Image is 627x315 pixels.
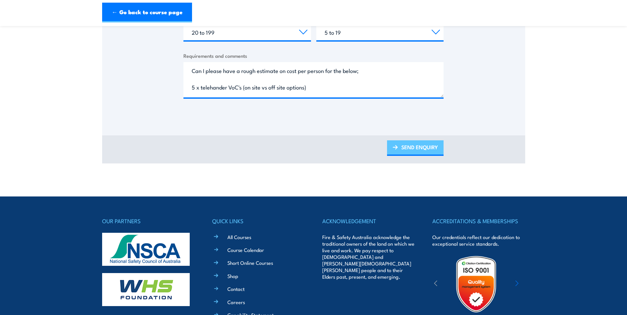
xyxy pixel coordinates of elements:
a: Short Online Courses [227,259,273,266]
a: All Courses [227,233,251,240]
textarea: Can I please have a rough estimate on cost per person for the below; 5 x telehander VoC's (on sit... [183,62,444,97]
a: Course Calendar [227,246,264,253]
p: Fire & Safety Australia acknowledge the traditional owners of the land on which we live and work.... [322,234,415,280]
a: ← Go back to course page [102,3,192,22]
label: Requirements and comments [183,52,444,59]
p: Our credentials reflect our dedication to exceptional service standards. [432,234,525,247]
a: Careers [227,298,245,305]
h4: QUICK LINKS [212,216,305,226]
a: SEND ENQUIRY [387,140,444,156]
h4: ACKNOWLEDGEMENT [322,216,415,226]
h4: OUR PARTNERS [102,216,195,226]
img: whs-logo-footer [102,273,190,306]
img: nsca-logo-footer [102,233,190,266]
a: Shop [227,272,238,279]
a: Contact [227,285,245,292]
img: ewpa-logo [505,273,563,296]
h4: ACCREDITATIONS & MEMBERSHIPS [432,216,525,226]
img: Untitled design (19) [447,255,505,313]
